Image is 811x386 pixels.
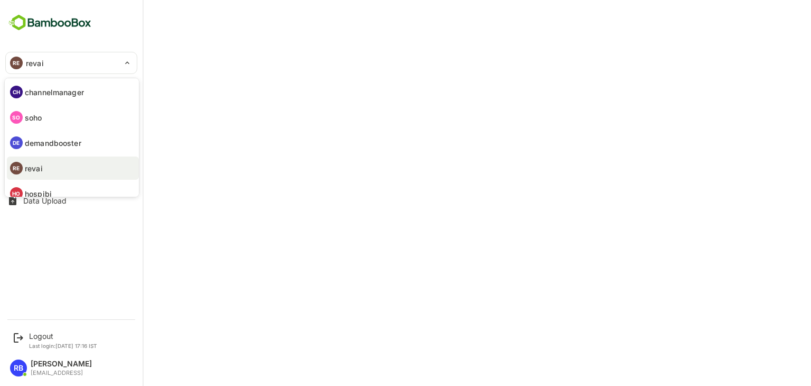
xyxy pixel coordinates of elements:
[25,137,81,149] p: demandbooster
[10,86,23,98] div: CH
[25,112,42,123] p: soho
[10,187,23,200] div: HO
[25,87,84,98] p: channelmanager
[10,162,23,174] div: RE
[10,111,23,124] div: SO
[10,136,23,149] div: DE
[25,188,52,199] p: hospibi
[25,163,43,174] p: revai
